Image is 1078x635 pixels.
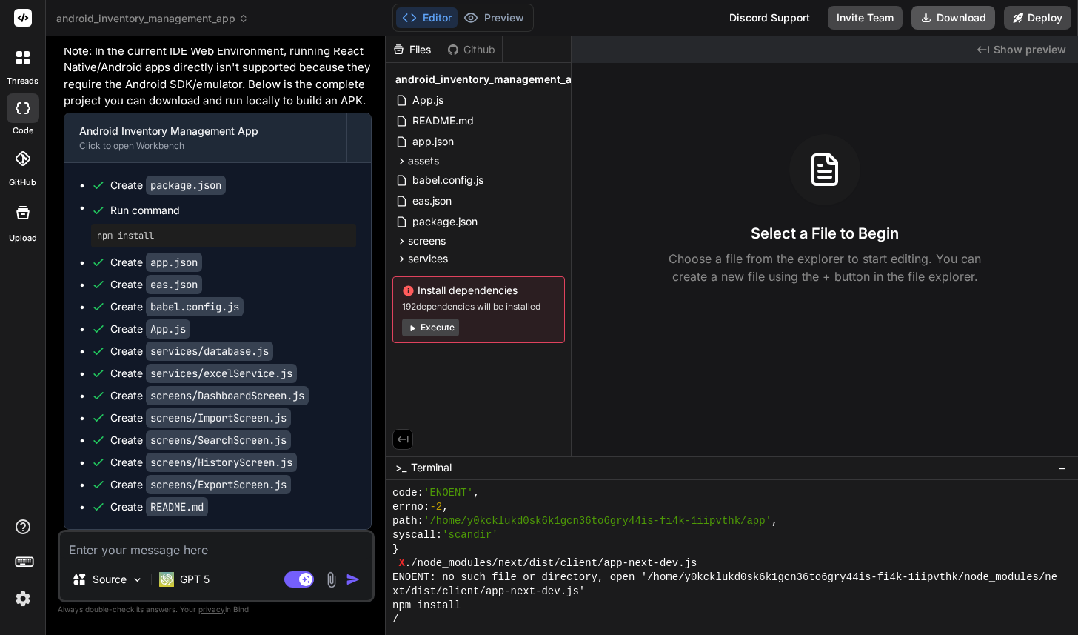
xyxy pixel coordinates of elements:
[408,251,448,266] span: services
[146,364,297,383] code: services/excelService.js
[442,528,498,542] span: 'scandir'
[392,486,423,500] span: code:
[110,477,291,492] div: Create
[146,275,202,294] code: eas.json
[146,297,244,316] code: babel.config.js
[146,319,190,339] code: App.js
[408,233,446,248] span: screens
[386,42,441,57] div: Files
[64,113,346,162] button: Android Inventory Management AppClick to open Workbench
[402,319,459,336] button: Execute
[146,342,273,361] code: services/database.js
[110,322,190,336] div: Create
[392,500,429,514] span: errno:
[180,572,210,587] p: GPT 5
[110,455,297,470] div: Create
[110,344,273,359] div: Create
[110,388,309,403] div: Create
[1058,460,1066,475] span: −
[720,6,819,30] div: Discord Support
[9,232,37,245] label: Upload
[828,6,903,30] button: Invite Team
[392,528,442,542] span: syscall:
[146,176,226,195] code: package.json
[346,572,361,587] img: icon
[411,112,475,130] span: README.md
[110,203,356,218] span: Run command
[323,571,340,588] img: attachment
[392,542,398,556] span: }
[473,486,479,500] span: ,
[423,486,473,500] span: 'ENOENT'
[402,301,555,313] span: 192 dependencies will be installed
[110,277,202,292] div: Create
[146,253,202,272] code: app.json
[110,178,226,193] div: Create
[97,230,350,242] pre: npm install
[398,556,404,571] span: X
[110,410,291,425] div: Create
[392,571,1057,585] span: ENOENT: no such file or directory, open '/home/y0kcklukd0sk6k1gcn36to6gry44is-fi4k-1iipvthk/node_...
[79,140,332,152] div: Click to open Workbench
[56,11,249,26] span: android_inventory_management_app
[659,250,991,285] p: Choose a file from the explorer to start editing. You can create a new file using the + button in...
[9,176,36,189] label: GitHub
[131,574,144,586] img: Pick Models
[198,605,225,614] span: privacy
[146,408,291,428] code: screens/ImportScreen.js
[1055,456,1069,479] button: −
[10,586,36,611] img: settings
[411,213,479,230] span: package.json
[146,430,291,450] code: screens/SearchScreen.js
[994,42,1066,57] span: Show preview
[411,171,485,189] span: babel.config.js
[146,386,309,405] code: screens/DashboardScreen.js
[411,133,455,150] span: app.json
[146,497,208,516] code: README.md
[408,153,439,168] span: assets
[13,124,33,137] label: code
[110,433,291,448] div: Create
[458,7,530,28] button: Preview
[442,500,448,514] span: ,
[1004,6,1071,30] button: Deploy
[402,283,555,298] span: Install dependencies
[7,75,38,87] label: threads
[423,514,771,528] span: '/home/y0kcklukd0sk6k1gcn36to6gry44is-fi4k-1iipvthk/app'
[110,366,297,381] div: Create
[146,475,291,494] code: screens/ExportScreen.js
[395,460,406,475] span: >_
[392,599,461,613] span: npm install
[411,192,453,210] span: eas.json
[405,556,697,571] span: ./node_modules/next/dist/client/app-next-dev.js
[110,499,208,514] div: Create
[771,514,777,528] span: ,
[79,124,332,139] div: Android Inventory Management App
[441,42,502,57] div: Github
[392,585,585,599] span: xt/dist/client/app-next-dev.js'
[110,299,244,314] div: Create
[159,572,174,587] img: GPT 5
[110,255,202,270] div: Create
[396,7,458,28] button: Editor
[751,223,899,244] h3: Select a File to Begin
[392,613,398,627] span: /
[93,572,127,587] p: Source
[58,602,375,616] p: Always double-check its answers. Your in Bind
[395,72,585,87] span: android_inventory_management_app
[911,6,995,30] button: Download
[146,453,297,472] code: screens/HistoryScreen.js
[429,500,442,514] span: -2
[392,514,423,528] span: path:
[411,91,445,109] span: App.js
[411,460,452,475] span: Terminal
[64,43,372,110] p: Note: In the current IDE Web Environment, running React Native/Android apps directly isn't suppor...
